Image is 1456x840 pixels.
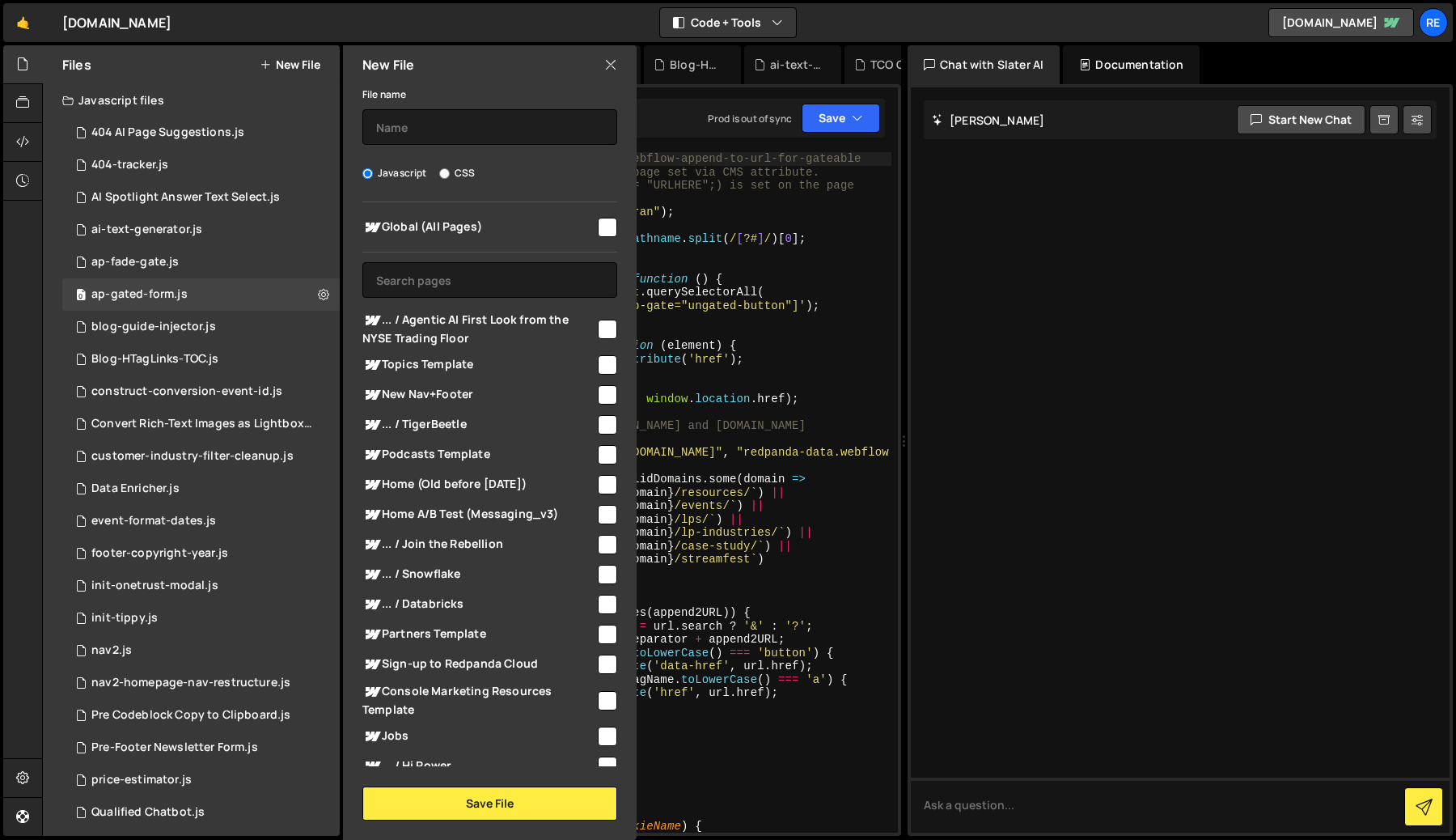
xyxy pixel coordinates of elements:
[708,112,792,125] div: Prod is out of sync
[362,505,595,524] span: Home A/B Test (Messaging_v3)
[260,58,320,71] button: New File
[62,343,340,375] div: 10151/27600.js
[91,773,192,787] div: price-estimator.js
[1419,8,1448,37] a: Re
[91,223,202,237] div: ai-text-generator.js
[91,805,205,820] div: Qualified Chatbot.js
[62,13,171,32] div: [DOMAIN_NAME]
[62,311,340,343] : 10151/23595.js
[62,473,340,505] div: 10151/31574.js
[802,104,880,133] button: Save
[362,475,595,494] span: Home (Old before [DATE])
[62,214,340,246] div: 10151/25346.js
[91,482,180,496] div: Data Enricher.js
[62,440,340,473] div: 10151/23981.js
[43,84,340,117] div: Javascript files
[1268,8,1414,37] a: [DOMAIN_NAME]
[362,415,595,435] span: ... / TigerBeetle
[62,796,340,829] div: 10151/34164.js
[1237,105,1365,134] button: Start new chat
[439,168,450,179] input: CSS
[362,535,595,554] span: ... / Join the Rebellion
[62,537,340,570] div: 10151/23596.js
[62,764,340,796] div: 10151/23090.js
[1063,45,1200,84] div: Documentation
[62,408,345,440] div: 10151/23217.js
[91,158,168,172] div: 404-tracker.js
[91,255,179,269] div: ap-fade-gate.js
[870,57,922,73] div: TCO Calculator JS Fallback (20250221-1501).js
[91,579,218,593] div: init-onetrust-modal.js
[62,699,340,732] div: 10151/26909.js
[62,278,340,311] div: 10151/24035.js
[62,181,340,214] div: 10151/33673.js
[362,165,427,181] label: Javascript
[362,56,414,74] h2: New File
[91,514,216,528] div: event-format-dates.js
[670,57,722,73] div: Blog-HTagLinks-TOC.js
[91,611,158,626] div: init-tippy.js
[362,787,617,821] button: Save File
[91,546,228,561] div: footer-copyright-year.js
[62,732,340,764] div: 10151/27730.js
[62,667,340,699] div: 10151/23552.js
[362,625,595,644] span: Partners Template
[362,262,617,298] input: Search pages
[362,565,595,584] span: ... / Snowflake
[91,417,315,431] div: Convert Rich-Text Images as Lightbox.js
[362,168,373,179] input: Javascript
[91,643,132,658] div: nav2.js
[362,445,595,465] span: Podcasts Template
[362,682,595,718] span: Console Marketing Resources Template
[62,149,340,181] div: 10151/23752.js
[362,355,595,375] span: Topics Template
[91,125,244,140] div: 404 AI Page Suggestions.js
[62,246,340,278] div: 10151/26316.js
[362,655,595,674] span: Sign-up to Redpanda Cloud
[62,375,340,408] div: 10151/22826.js
[770,57,822,73] div: ai-text-generator.js
[62,634,340,667] div: 10151/22845.js
[362,757,595,776] span: ... / Hi Power
[362,595,595,614] span: ... / Databricks
[91,676,290,690] div: nav2-homepage-nav-restructure.js
[62,56,91,74] h2: Files
[91,320,216,334] div: blog-guide-injector.js
[362,385,595,405] span: New Nav+Footer
[660,8,796,37] button: Code + Tools
[439,165,475,181] label: CSS
[91,190,280,205] div: AI Spotlight Answer Text Select.js
[908,45,1060,84] div: Chat with Slater AI
[62,117,340,149] div: 10151/34934.js
[91,740,258,755] div: Pre-Footer Newsletter Form.js
[3,3,43,42] a: 🤙
[76,290,86,303] span: 0
[362,87,406,103] label: File name
[91,352,218,367] div: Blog-HTagLinks-TOC.js
[62,505,340,537] div: 10151/30245.js
[362,218,595,237] span: Global (All Pages)
[932,112,1044,128] h2: [PERSON_NAME]
[362,109,617,145] input: Name
[362,311,595,346] span: ... / Agentic AI First Look from the NYSE Trading Floor
[362,727,595,746] span: Jobs
[91,384,282,399] div: construct-conversion-event-id.js
[91,708,290,723] div: Pre Codeblock Copy to Clipboard.js
[91,287,188,302] div: ap-gated-form.js
[91,449,294,464] div: customer-industry-filter-cleanup.js
[62,570,340,602] div: 10151/38154.js
[62,602,340,634] div: 10151/23089.js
